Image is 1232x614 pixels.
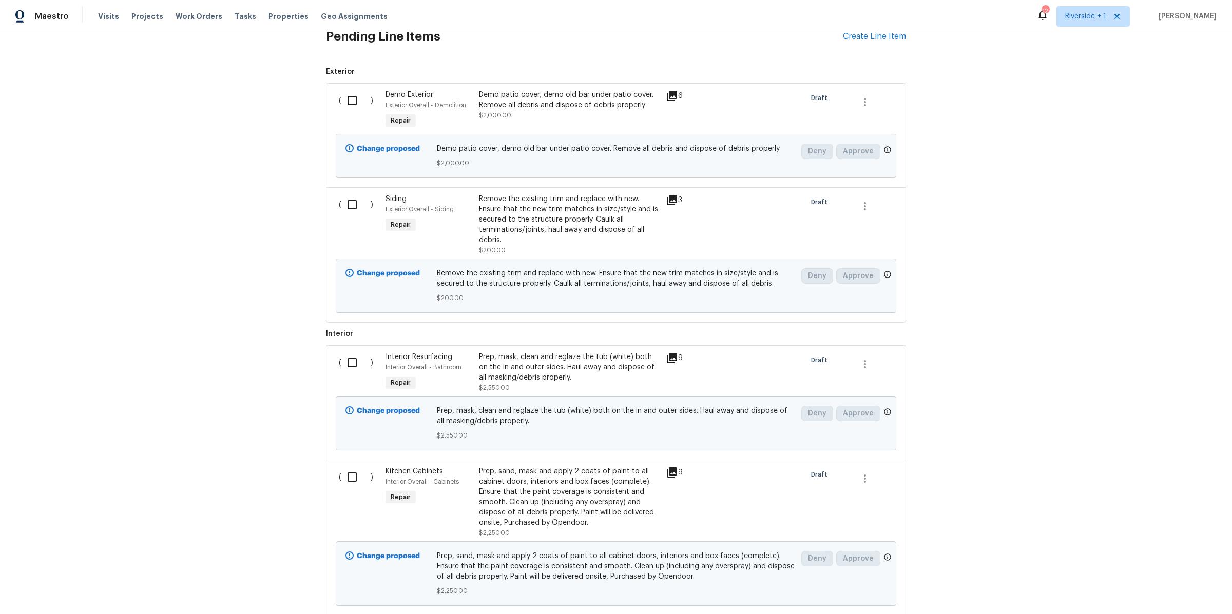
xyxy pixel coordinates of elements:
span: Geo Assignments [321,11,388,22]
span: Work Orders [176,11,222,22]
button: Deny [801,144,833,159]
span: Maestro [35,11,69,22]
div: Prep, sand, mask and apply 2 coats of paint to all cabinet doors, interiors and box faces (comple... [479,466,660,528]
span: Exterior Overall - Demolition [386,102,466,108]
div: Remove the existing trim and replace with new. Ensure that the new trim matches in size/style and... [479,194,660,245]
span: Interior Resurfacing [386,353,452,361]
b: Change proposed [357,407,420,414]
span: Interior Overall - Cabinets [386,479,459,485]
b: Change proposed [357,270,420,277]
span: Draft [811,93,832,103]
span: Kitchen Cabinets [386,468,443,475]
span: $2,250.00 [479,530,510,536]
span: $2,000.00 [437,158,796,168]
span: Exterior [326,67,906,77]
button: Deny [801,268,833,284]
span: Interior Overall - Bathroom [386,364,461,370]
button: Approve [836,268,880,284]
div: Prep, mask, clean and reglaze the tub (white) both on the in and outer sides. Haul away and dispo... [479,352,660,383]
span: Riverside + 1 [1065,11,1106,22]
div: ( ) [336,87,382,134]
span: Only a market manager or an area construction manager can approve [883,553,892,564]
div: ( ) [336,349,382,396]
span: Draft [811,469,832,480]
span: $2,000.00 [479,112,511,118]
div: Demo patio cover, demo old bar under patio cover. Remove all debris and dispose of debris properly [479,90,660,110]
span: Draft [811,355,832,365]
button: Approve [836,551,880,566]
button: Approve [836,406,880,421]
span: Draft [811,197,832,207]
b: Change proposed [357,552,420,560]
span: Visits [98,11,119,22]
div: Create Line Item [843,32,906,42]
span: $2,550.00 [479,385,510,391]
span: Projects [131,11,163,22]
span: $2,250.00 [437,586,796,596]
span: Demo Exterior [386,91,433,98]
span: Repair [387,378,415,388]
span: Tasks [235,13,256,20]
b: Change proposed [357,145,420,152]
span: Interior [326,329,906,339]
span: Repair [387,115,415,126]
span: Repair [387,492,415,502]
span: Siding [386,195,407,203]
div: 9 [666,466,706,479]
div: 12 [1042,6,1049,16]
span: Only a market manager or an area construction manager can approve [883,146,892,156]
span: Prep, mask, clean and reglaze the tub (white) both on the in and outer sides. Haul away and dispo... [437,406,796,426]
span: $200.00 [479,247,506,253]
span: Prep, sand, mask and apply 2 coats of paint to all cabinet doors, interiors and box faces (comple... [437,551,796,582]
button: Deny [801,406,833,421]
span: Demo patio cover, demo old bar under patio cover. Remove all debris and dispose of debris properly [437,144,796,154]
button: Approve [836,144,880,159]
div: ( ) [336,463,382,541]
span: [PERSON_NAME] [1154,11,1217,22]
div: 6 [666,90,706,102]
div: ( ) [336,191,382,259]
span: $200.00 [437,293,796,303]
div: 3 [666,194,706,206]
span: Properties [268,11,309,22]
span: Repair [387,220,415,230]
span: Remove the existing trim and replace with new. Ensure that the new trim matches in size/style and... [437,268,796,289]
span: Exterior Overall - Siding [386,206,454,212]
div: 9 [666,352,706,364]
h2: Pending Line Items [326,13,843,61]
span: Only a market manager or an area construction manager can approve [883,270,892,281]
span: Only a market manager or an area construction manager can approve [883,408,892,419]
span: $2,550.00 [437,430,796,441]
button: Deny [801,551,833,566]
